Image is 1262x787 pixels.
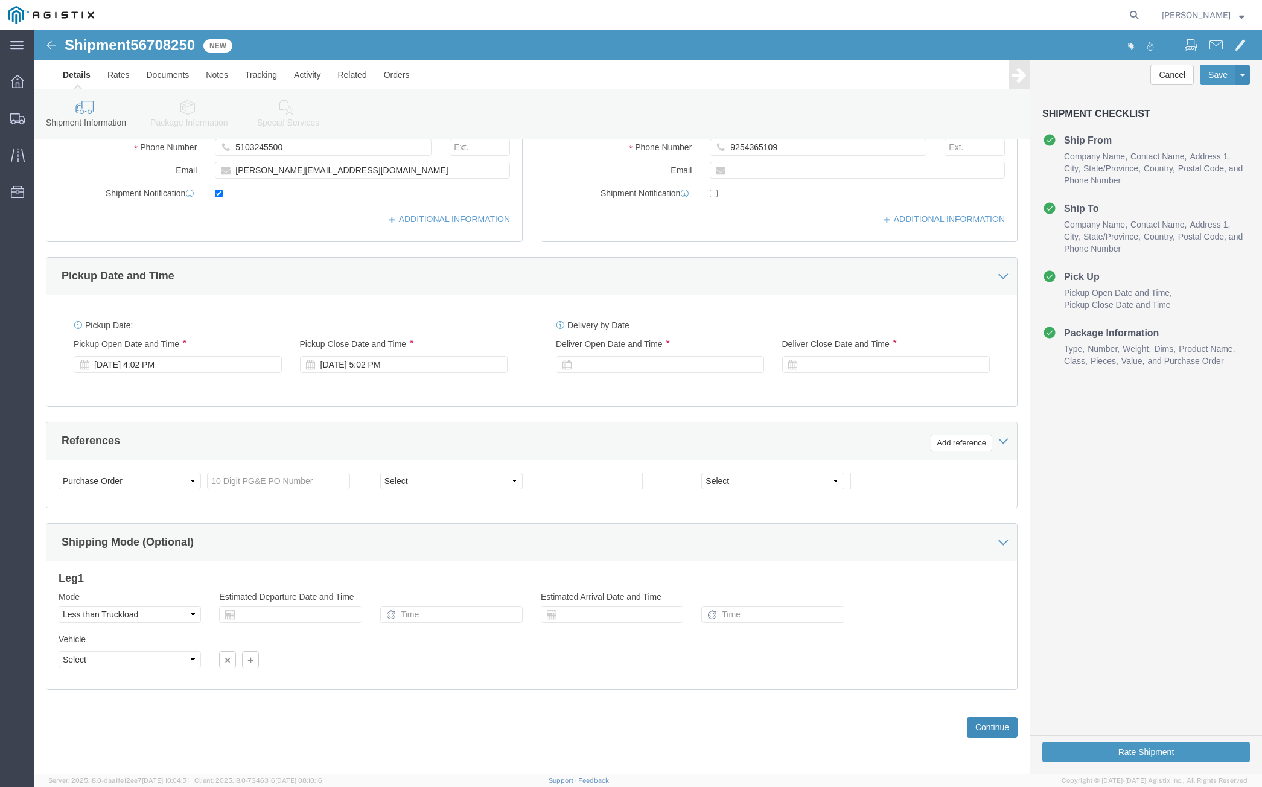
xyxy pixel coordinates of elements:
[1161,8,1245,22] button: [PERSON_NAME]
[8,6,94,24] img: logo
[194,777,322,784] span: Client: 2025.18.0-7346316
[34,30,1262,774] iframe: FS Legacy Container
[1062,776,1248,786] span: Copyright © [DATE]-[DATE] Agistix Inc., All Rights Reserved
[578,777,609,784] a: Feedback
[1162,8,1231,22] span: Lucero Lizaola
[48,777,189,784] span: Server: 2025.18.0-daa1fe12ee7
[142,777,189,784] span: [DATE] 10:04:51
[275,777,322,784] span: [DATE] 08:10:16
[549,777,579,784] a: Support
